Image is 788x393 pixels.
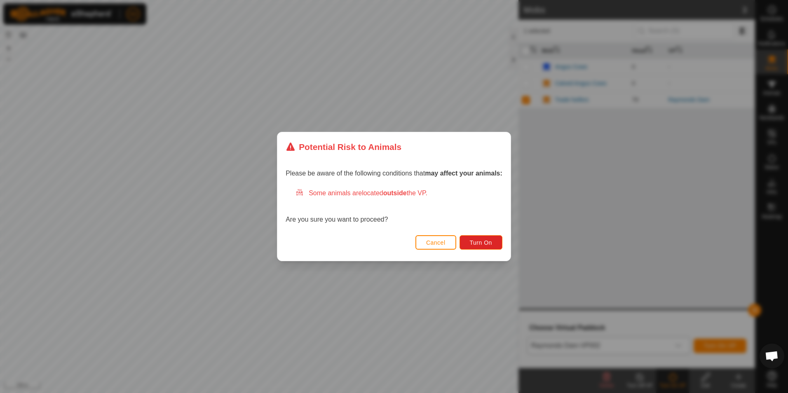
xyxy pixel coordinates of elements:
[286,170,502,177] span: Please be aware of the following conditions that
[362,189,427,196] span: located the VP.
[760,344,784,368] div: Open chat
[383,189,407,196] strong: outside
[295,188,502,198] div: Some animals are
[425,170,502,177] strong: may affect your animals:
[426,239,446,246] span: Cancel
[286,140,401,153] div: Potential Risk to Animals
[470,239,492,246] span: Turn On
[460,235,502,250] button: Turn On
[415,235,456,250] button: Cancel
[286,188,502,225] div: Are you sure you want to proceed?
